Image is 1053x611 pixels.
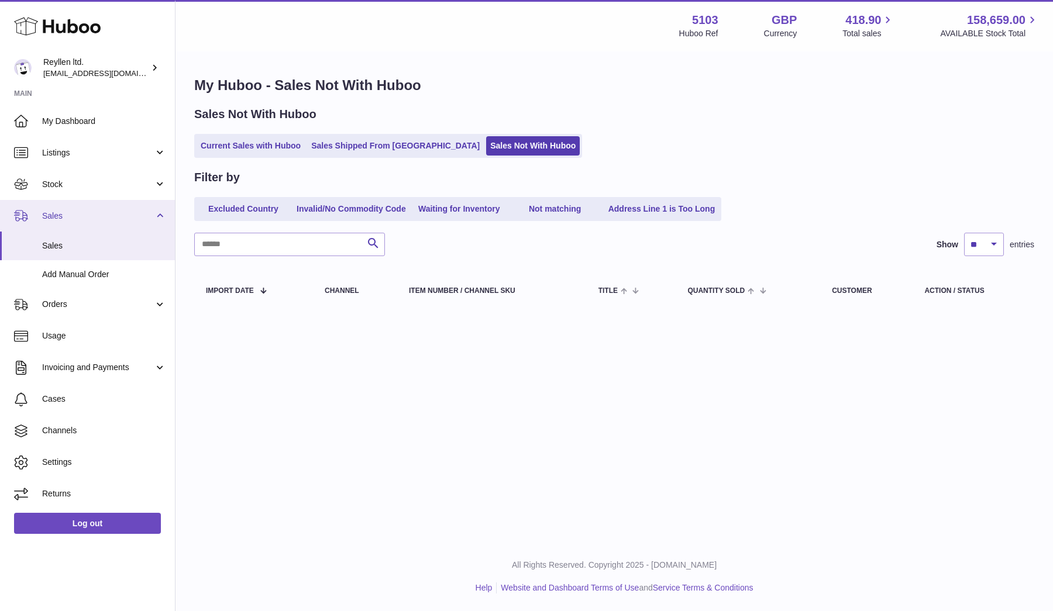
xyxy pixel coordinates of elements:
[764,28,797,39] div: Currency
[937,239,958,250] label: Show
[476,583,493,592] a: Help
[43,57,149,79] div: Reyllen ltd.
[325,287,386,295] div: Channel
[486,136,580,156] a: Sales Not With Huboo
[206,287,254,295] span: Import date
[42,147,154,158] span: Listings
[194,76,1034,95] h1: My Huboo - Sales Not With Huboo
[307,136,484,156] a: Sales Shipped From [GEOGRAPHIC_DATA]
[687,287,745,295] span: Quantity Sold
[842,28,894,39] span: Total sales
[42,488,166,499] span: Returns
[42,425,166,436] span: Channels
[194,170,240,185] h2: Filter by
[42,393,166,405] span: Cases
[42,299,154,310] span: Orders
[497,582,753,593] li: and
[292,199,410,219] a: Invalid/No Commodity Code
[501,583,639,592] a: Website and Dashboard Terms of Use
[772,12,797,28] strong: GBP
[845,12,881,28] span: 418.90
[14,513,161,534] a: Log out
[42,457,166,468] span: Settings
[197,199,290,219] a: Excluded Country
[42,330,166,341] span: Usage
[940,12,1039,39] a: 158,659.00 AVAILABLE Stock Total
[412,199,506,219] a: Waiting for Inventory
[967,12,1026,28] span: 158,659.00
[924,287,1023,295] div: Action / Status
[692,12,718,28] strong: 5103
[940,28,1039,39] span: AVAILABLE Stock Total
[14,59,32,77] img: reyllen@reyllen.com
[185,560,1044,571] p: All Rights Reserved. Copyright 2025 - [DOMAIN_NAME]
[42,362,154,373] span: Invoicing and Payments
[42,116,166,127] span: My Dashboard
[832,287,901,295] div: Customer
[604,199,720,219] a: Address Line 1 is Too Long
[42,240,166,251] span: Sales
[42,269,166,280] span: Add Manual Order
[842,12,894,39] a: 418.90 Total sales
[43,68,172,78] span: [EMAIL_ADDRESS][DOMAIN_NAME]
[653,583,753,592] a: Service Terms & Conditions
[409,287,575,295] div: Item Number / Channel SKU
[598,287,618,295] span: Title
[197,136,305,156] a: Current Sales with Huboo
[508,199,602,219] a: Not matching
[679,28,718,39] div: Huboo Ref
[194,106,316,122] h2: Sales Not With Huboo
[42,179,154,190] span: Stock
[1010,239,1034,250] span: entries
[42,210,154,222] span: Sales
